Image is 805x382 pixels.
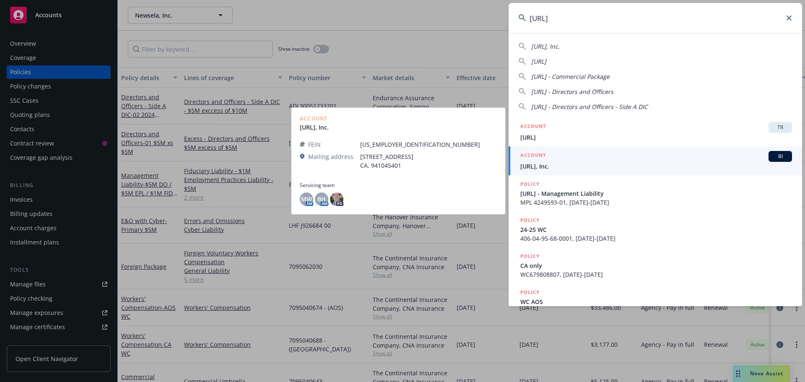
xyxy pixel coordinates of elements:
[520,133,792,142] span: [URL]
[520,216,540,224] h5: POLICY
[520,198,792,207] span: MPL 4249593-01, [DATE]-[DATE]
[509,175,802,211] a: POLICY[URL] - Management LiabilityMPL 4249593-01, [DATE]-[DATE]
[520,270,792,279] span: WC679808807, [DATE]-[DATE]
[520,234,792,243] span: 406-04-95-68-0001, [DATE]-[DATE]
[520,252,540,260] h5: POLICY
[531,103,648,111] span: [URL] - Directors and Officers - Side A DIC
[531,42,560,50] span: [URL], Inc.
[509,211,802,247] a: POLICY24-25 WC406-04-95-68-0001, [DATE]-[DATE]
[509,117,802,146] a: ACCOUNTTR[URL]
[520,180,540,188] h5: POLICY
[531,88,613,96] span: [URL] - Directors and Officers
[531,57,546,65] span: [URL]
[520,122,546,132] h5: ACCOUNT
[509,3,802,33] input: Search...
[509,146,802,175] a: ACCOUNTBI[URL], Inc.
[520,189,792,198] span: [URL] - Management Liability
[509,283,802,320] a: POLICYWC AOS
[520,151,546,161] h5: ACCOUNT
[520,288,540,296] h5: POLICY
[520,297,792,306] span: WC AOS
[520,225,792,234] span: 24-25 WC
[520,261,792,270] span: CA only
[520,162,792,171] span: [URL], Inc.
[772,124,789,131] span: TR
[509,247,802,283] a: POLICYCA onlyWC679808807, [DATE]-[DATE]
[531,73,610,81] span: [URL] - Commercial Package
[772,153,789,160] span: BI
